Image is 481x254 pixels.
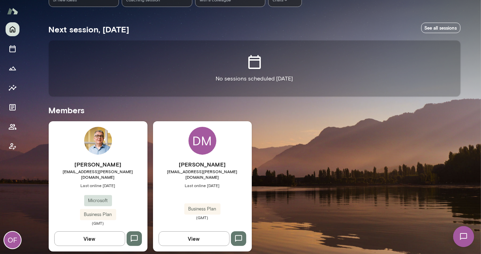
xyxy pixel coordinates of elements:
[80,211,116,218] span: Business Plan
[153,215,252,220] span: (GMT)
[49,169,147,180] span: [EMAIL_ADDRESS][PERSON_NAME][DOMAIN_NAME]
[6,81,19,95] button: Insights
[54,231,125,246] button: View
[49,105,460,116] h5: Members
[6,120,19,134] button: Members
[6,139,19,153] button: Client app
[184,206,221,213] span: Business Plan
[6,100,19,114] button: Documents
[49,220,147,226] span: (GMT)
[6,42,19,56] button: Sessions
[216,75,293,83] p: No sessions scheduled [DATE]
[159,231,230,246] button: View
[49,160,147,169] h6: [PERSON_NAME]
[189,127,216,155] div: DM
[421,23,460,33] a: See all sessions
[49,24,129,35] h5: Next session, [DATE]
[153,183,252,188] span: Last online [DATE]
[84,127,112,155] img: Scott Bowie
[153,160,252,169] h6: [PERSON_NAME]
[49,183,147,188] span: Last online [DATE]
[153,169,252,180] span: [EMAIL_ADDRESS][PERSON_NAME][DOMAIN_NAME]
[4,232,21,248] div: OF
[84,197,112,204] span: Microsoft
[6,22,19,36] button: Home
[6,61,19,75] button: Growth Plan
[7,5,18,18] img: Mento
